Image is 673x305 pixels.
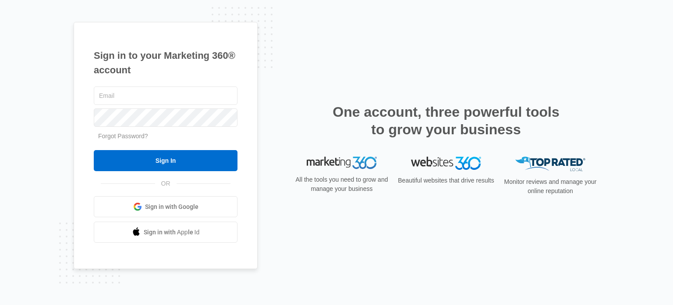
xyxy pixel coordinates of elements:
a: Sign in with Apple Id [94,222,237,243]
input: Email [94,86,237,105]
h2: One account, three powerful tools to grow your business [330,103,562,138]
img: Websites 360 [411,157,481,169]
img: Top Rated Local [515,157,585,171]
input: Sign In [94,150,237,171]
p: All the tools you need to grow and manage your business [293,175,391,194]
a: Sign in with Google [94,196,237,217]
h1: Sign in to your Marketing 360® account [94,48,237,77]
span: Sign in with Google [145,202,198,212]
p: Beautiful websites that drive results [397,176,495,185]
a: Forgot Password? [98,133,148,140]
img: Marketing 360 [307,157,377,169]
p: Monitor reviews and manage your online reputation [501,177,599,196]
span: Sign in with Apple Id [144,228,200,237]
span: OR [155,179,177,188]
